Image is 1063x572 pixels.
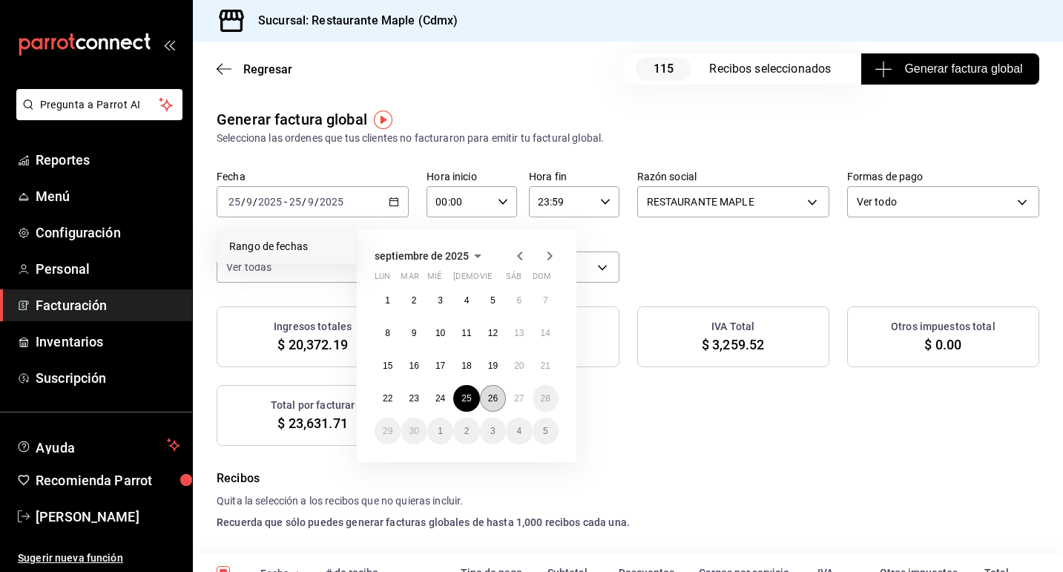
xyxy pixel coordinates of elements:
span: $ 23,631.71 [277,413,347,433]
abbr: sábado [506,272,521,287]
abbr: jueves [453,272,541,287]
abbr: 22 de septiembre de 2025 [383,393,392,404]
input: -- [307,196,315,208]
button: 25 de septiembre de 2025 [453,385,479,412]
span: Pregunta a Parrot AI [40,97,159,113]
span: Suscripción [36,368,180,388]
span: Generar factura global [878,60,1022,78]
button: 28 de septiembre de 2025 [533,385,559,412]
span: septiembre de 2025 [375,250,469,262]
input: ---- [319,196,344,208]
span: Facturación [36,295,180,315]
button: 12 de septiembre de 2025 [480,320,506,346]
abbr: viernes [480,272,492,287]
button: 26 de septiembre de 2025 [480,385,506,412]
abbr: 3 de septiembre de 2025 [438,295,443,306]
button: 2 de septiembre de 2025 [401,287,427,314]
span: Rango de fechas [229,239,344,254]
button: 10 de septiembre de 2025 [427,320,453,346]
span: Reportes [36,150,180,170]
abbr: 21 de septiembre de 2025 [541,361,550,371]
span: Recomienda Parrot [36,470,180,490]
h3: Total por facturar [271,398,355,413]
img: Tooltip marker [374,111,392,129]
abbr: 23 de septiembre de 2025 [409,393,418,404]
abbr: lunes [375,272,390,287]
label: Formas de pago [847,171,1039,182]
h4: Recuerda que sólo puedes generar facturas globales de hasta 1,000 recibos cada una. [217,515,1039,530]
h4: Recibos [217,470,1039,487]
input: ---- [257,196,283,208]
h3: Ingresos totales [274,319,352,335]
label: Fecha [217,171,409,182]
span: / [302,196,306,208]
abbr: 20 de septiembre de 2025 [514,361,524,371]
abbr: domingo [533,272,551,287]
span: Regresar [243,62,292,76]
button: 14 de septiembre de 2025 [533,320,559,346]
span: $ 20,372.19 [277,335,347,355]
button: 7 de septiembre de 2025 [533,287,559,314]
button: 16 de septiembre de 2025 [401,352,427,379]
abbr: 25 de septiembre de 2025 [461,393,471,404]
button: 5 de septiembre de 2025 [480,287,506,314]
span: Menú [36,186,180,206]
abbr: 5 de septiembre de 2025 [490,295,496,306]
label: Hora fin [529,171,619,182]
span: $ 0.00 [924,335,961,355]
abbr: 1 de septiembre de 2025 [385,295,390,306]
button: 4 de octubre de 2025 [506,418,532,444]
abbr: 6 de septiembre de 2025 [516,295,521,306]
button: 20 de septiembre de 2025 [506,352,532,379]
abbr: 30 de septiembre de 2025 [409,426,418,436]
button: 6 de septiembre de 2025 [506,287,532,314]
span: Ayuda [36,436,161,454]
abbr: 27 de septiembre de 2025 [514,393,524,404]
abbr: 26 de septiembre de 2025 [488,393,498,404]
button: 9 de septiembre de 2025 [401,320,427,346]
button: septiembre de 2025 [375,247,487,265]
div: Recibos seleccionados [709,60,843,78]
abbr: 10 de septiembre de 2025 [435,328,445,338]
button: 15 de septiembre de 2025 [375,352,401,379]
abbr: 4 de octubre de 2025 [516,426,521,436]
abbr: 28 de septiembre de 2025 [541,393,550,404]
abbr: 8 de septiembre de 2025 [385,328,390,338]
button: 13 de septiembre de 2025 [506,320,532,346]
input: -- [289,196,302,208]
span: / [315,196,319,208]
button: 1 de septiembre de 2025 [375,287,401,314]
button: 5 de octubre de 2025 [533,418,559,444]
h3: IVA Total [711,319,754,335]
button: 30 de septiembre de 2025 [401,418,427,444]
input: -- [246,196,253,208]
abbr: miércoles [427,272,441,287]
button: Generar factura global [861,53,1039,85]
span: Ver todas [226,260,271,275]
span: - [284,196,287,208]
abbr: 2 de octubre de 2025 [464,426,470,436]
button: Regresar [217,62,292,76]
abbr: 13 de septiembre de 2025 [514,328,524,338]
abbr: 29 de septiembre de 2025 [383,426,392,436]
abbr: 12 de septiembre de 2025 [488,328,498,338]
button: 18 de septiembre de 2025 [453,352,479,379]
abbr: 19 de septiembre de 2025 [488,361,498,371]
button: 4 de septiembre de 2025 [453,287,479,314]
abbr: 24 de septiembre de 2025 [435,393,445,404]
div: Ver todo [847,186,1039,217]
abbr: 11 de septiembre de 2025 [461,328,471,338]
abbr: 16 de septiembre de 2025 [409,361,418,371]
label: Hora inicio [427,171,517,182]
abbr: 5 de octubre de 2025 [543,426,548,436]
h3: Sucursal: Restaurante Maple (Cdmx) [246,12,458,30]
button: 27 de septiembre de 2025 [506,385,532,412]
abbr: 1 de octubre de 2025 [438,426,443,436]
abbr: 4 de septiembre de 2025 [464,295,470,306]
div: Generar factura global [217,108,367,131]
abbr: 14 de septiembre de 2025 [541,328,550,338]
h3: Otros impuestos total [891,319,995,335]
span: / [253,196,257,208]
button: 11 de septiembre de 2025 [453,320,479,346]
